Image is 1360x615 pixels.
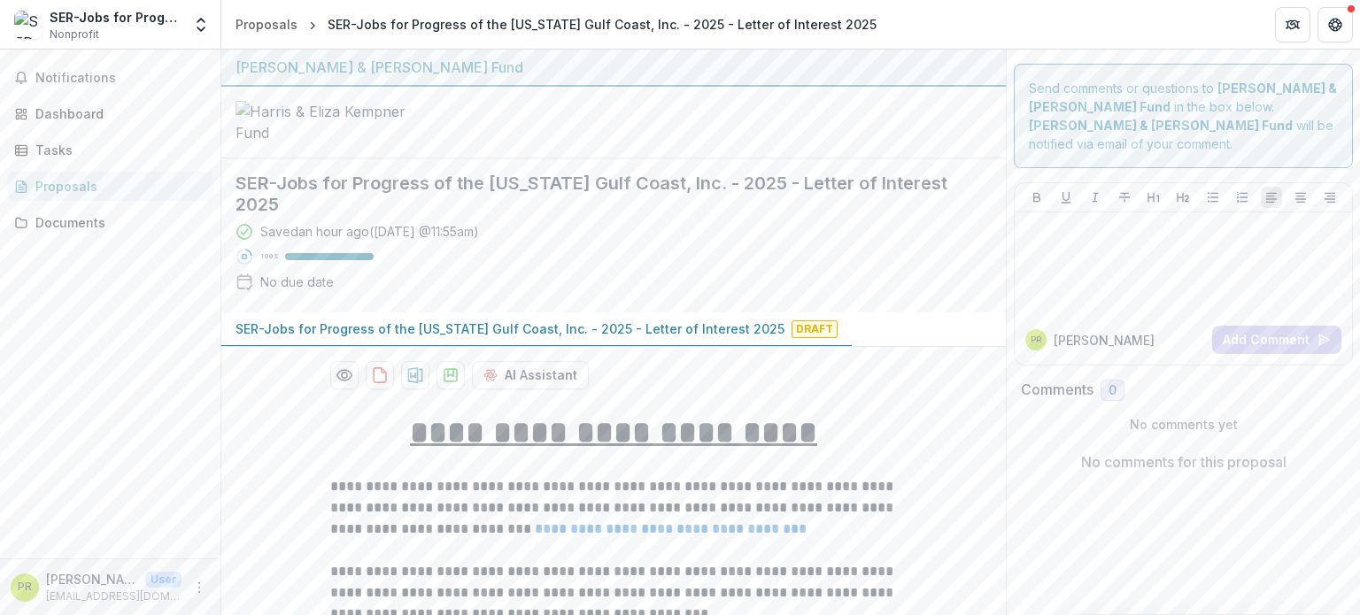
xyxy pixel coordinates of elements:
div: Tasks [35,141,199,159]
button: AI Assistant [472,361,589,389]
img: SER-Jobs for Progress of the Texas Gulf Coast, Inc. [14,11,42,39]
p: No comments yet [1021,415,1346,434]
button: Bullet List [1202,187,1224,208]
a: Tasks [7,135,213,165]
p: [PERSON_NAME] [1054,331,1155,350]
p: SER-Jobs for Progress of the [US_STATE] Gulf Coast, Inc. - 2025 - Letter of Interest 2025 [236,319,784,338]
nav: breadcrumb [228,12,884,37]
p: [EMAIL_ADDRESS][DOMAIN_NAME] [46,588,182,604]
button: download-proposal [366,361,394,389]
button: Underline [1055,187,1077,208]
button: Heading 2 [1172,187,1194,208]
p: [PERSON_NAME] [46,570,138,588]
button: download-proposal [437,361,465,389]
button: download-proposal [401,361,429,389]
div: [PERSON_NAME] & [PERSON_NAME] Fund [236,57,992,78]
button: Partners [1275,7,1310,42]
a: Documents [7,208,213,237]
a: Proposals [228,12,305,37]
p: 100 % [260,250,278,263]
button: Preview fe7c7459-cb56-40c6-83ab-1a7396123cbd-0.pdf [330,361,359,389]
div: Send comments or questions to in the box below. will be notified via email of your comment. [1014,64,1353,168]
button: Bold [1026,187,1047,208]
div: Paula Recio [18,581,32,593]
div: Documents [35,213,199,232]
h2: Comments [1021,381,1093,398]
div: Paula Recio [1031,335,1041,344]
div: SER-Jobs for Progress of the [US_STATE] Gulf Coast, Inc. [50,8,182,27]
button: Strike [1114,187,1135,208]
button: Align Left [1261,187,1282,208]
button: Get Help [1317,7,1353,42]
button: Notifications [7,64,213,92]
img: Harris & Eliza Kempner Fund [236,101,413,143]
span: Notifications [35,71,206,86]
button: Align Center [1290,187,1311,208]
span: 0 [1109,383,1117,398]
button: Heading 1 [1143,187,1164,208]
div: SER-Jobs for Progress of the [US_STATE] Gulf Coast, Inc. - 2025 - Letter of Interest 2025 [328,15,877,34]
button: More [189,577,210,598]
button: Ordered List [1232,187,1253,208]
h2: SER-Jobs for Progress of the [US_STATE] Gulf Coast, Inc. - 2025 - Letter of Interest 2025 [236,173,963,215]
span: Draft [792,320,838,338]
div: No due date [260,273,334,291]
button: Add Comment [1212,326,1341,354]
div: Saved an hour ago ( [DATE] @ 11:55am ) [260,222,479,241]
button: Italicize [1085,187,1106,208]
p: User [145,572,182,588]
div: Dashboard [35,104,199,123]
p: No comments for this proposal [1081,451,1287,473]
span: Nonprofit [50,27,99,42]
div: Proposals [236,15,297,34]
button: Open entity switcher [189,7,213,42]
a: Dashboard [7,99,213,128]
button: Align Right [1319,187,1341,208]
div: Proposals [35,177,199,196]
a: Proposals [7,172,213,201]
strong: [PERSON_NAME] & [PERSON_NAME] Fund [1029,118,1293,133]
